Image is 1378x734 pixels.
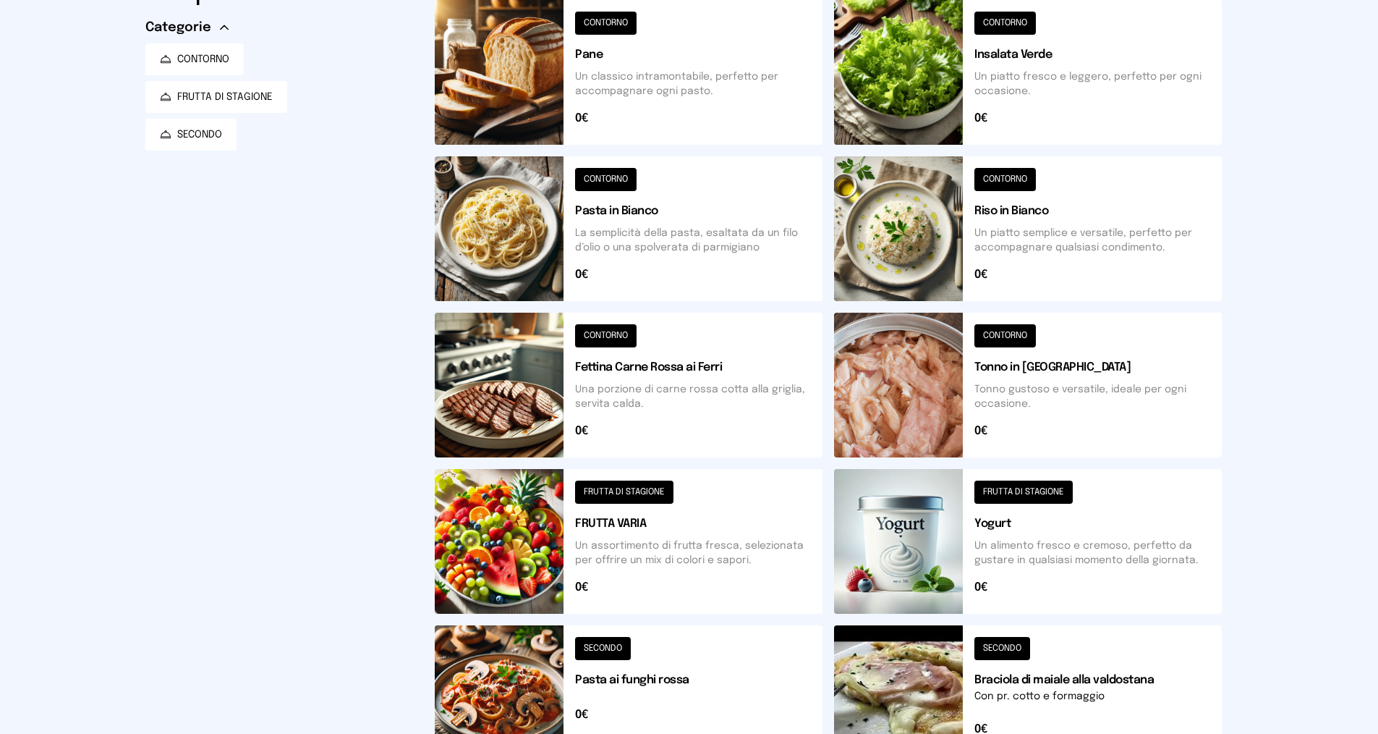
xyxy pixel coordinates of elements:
button: CONTORNO [145,43,244,75]
span: Categorie [145,17,211,38]
span: CONTORNO [177,52,229,67]
button: FRUTTA DI STAGIONE [145,81,287,113]
span: FRUTTA DI STAGIONE [177,90,273,104]
button: Categorie [145,17,229,38]
span: SECONDO [177,127,222,142]
button: SECONDO [145,119,237,151]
